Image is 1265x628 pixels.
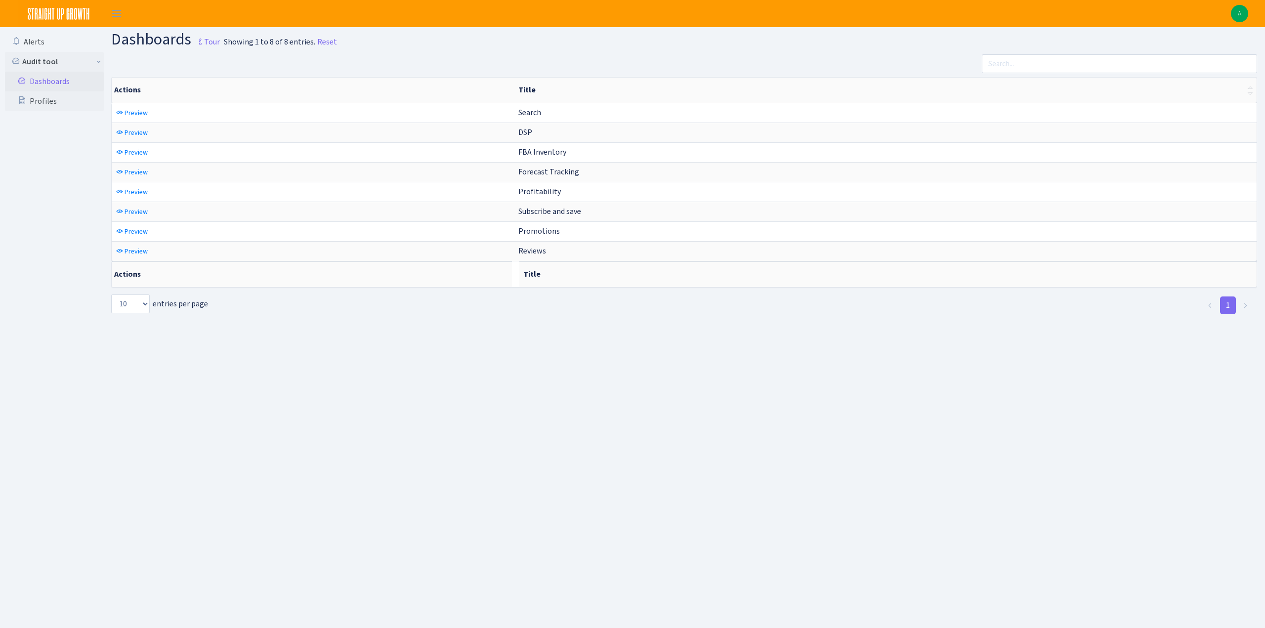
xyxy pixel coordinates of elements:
a: Preview [114,184,150,200]
span: Preview [125,187,148,197]
span: Profitability [518,186,561,197]
a: Dashboards [5,72,104,91]
a: Tour [191,29,220,49]
span: Preview [125,128,148,137]
span: Preview [125,167,148,177]
span: FBA Inventory [518,147,566,157]
span: Preview [125,247,148,256]
a: Audit tool [5,52,104,72]
th: Actions [112,261,512,287]
th: Title [519,261,1257,287]
a: Preview [114,204,150,219]
a: Preview [114,105,150,121]
button: Toggle navigation [104,5,129,22]
h1: Dashboards [111,31,220,50]
span: Reviews [518,246,546,256]
span: Subscribe and save [518,206,581,216]
a: Preview [114,165,150,180]
a: Preview [114,145,150,160]
span: Promotions [518,226,560,236]
span: Preview [125,108,148,118]
a: Profiles [5,91,104,111]
th: Actions [112,78,514,103]
span: Preview [125,207,148,216]
span: Preview [125,227,148,236]
a: Preview [114,125,150,140]
span: Preview [125,148,148,157]
a: 1 [1220,296,1236,314]
div: Showing 1 to 8 of 8 entries. [224,36,315,48]
small: Tour [194,34,220,50]
a: Alerts [5,32,104,52]
a: A [1231,5,1248,22]
label: entries per page [111,294,208,313]
span: Forecast Tracking [518,167,579,177]
img: Angela Sun [1231,5,1248,22]
a: Preview [114,224,150,239]
th: Title : activate to sort column ascending [514,78,1257,103]
a: Preview [114,244,150,259]
a: Reset [317,36,337,48]
select: entries per page [111,294,150,313]
input: Search... [982,54,1257,73]
span: Search [518,107,541,118]
span: DSP [518,127,532,137]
